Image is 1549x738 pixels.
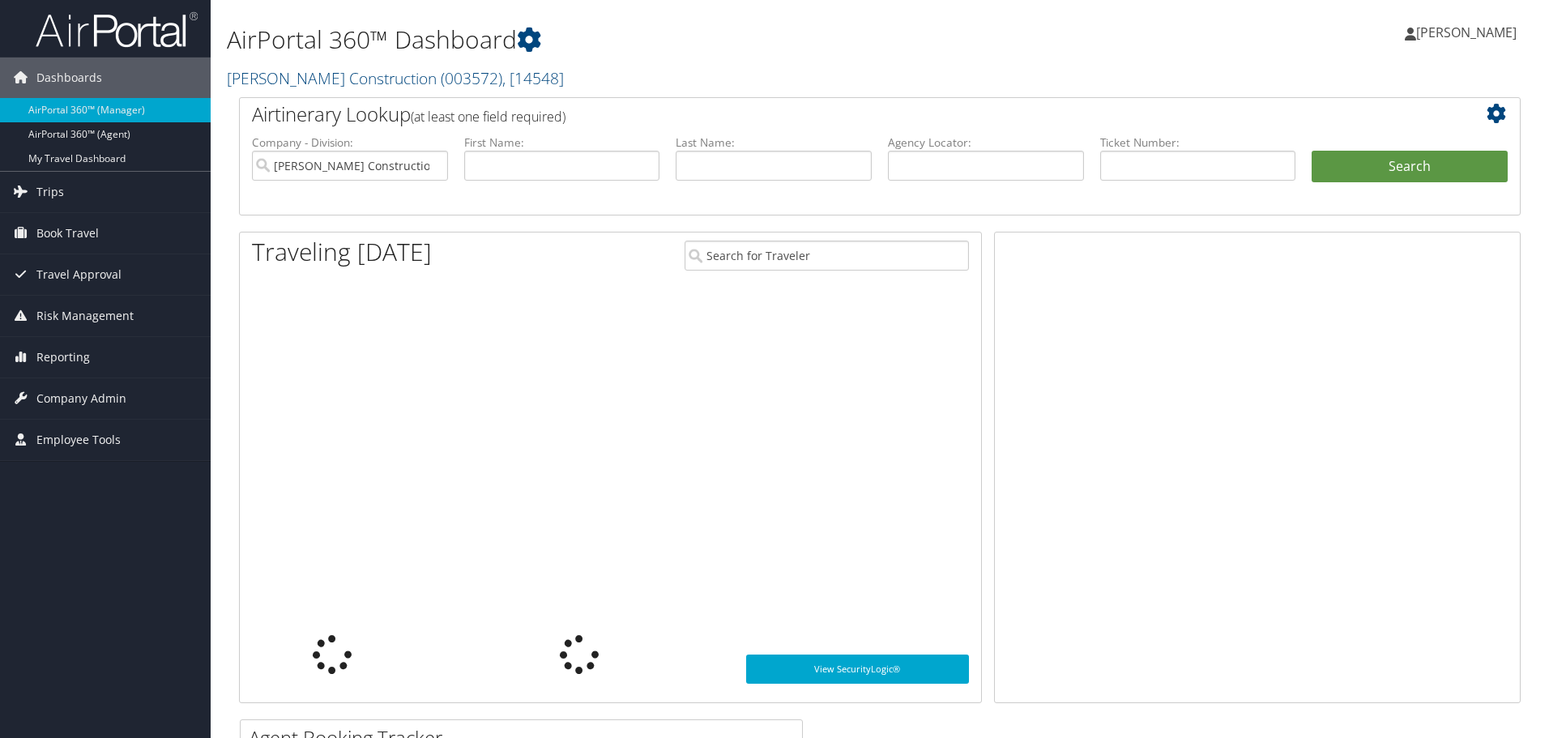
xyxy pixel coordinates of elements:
span: Book Travel [36,213,99,254]
span: Company Admin [36,378,126,419]
span: , [ 14548 ] [502,67,564,89]
span: Reporting [36,337,90,378]
span: [PERSON_NAME] [1416,23,1517,41]
h1: AirPortal 360™ Dashboard [227,23,1098,57]
label: Ticket Number: [1100,134,1296,151]
span: ( 003572 ) [441,67,502,89]
span: Travel Approval [36,254,122,295]
a: View SecurityLogic® [746,655,969,684]
button: Search [1312,151,1508,183]
img: airportal-logo.png [36,11,198,49]
h1: Traveling [DATE] [252,235,432,269]
label: Agency Locator: [888,134,1084,151]
h2: Airtinerary Lookup [252,100,1401,128]
span: Employee Tools [36,420,121,460]
span: Trips [36,172,64,212]
input: Search for Traveler [685,241,969,271]
span: (at least one field required) [411,108,565,126]
a: [PERSON_NAME] Construction [227,67,564,89]
label: Last Name: [676,134,872,151]
span: Dashboards [36,58,102,98]
label: Company - Division: [252,134,448,151]
label: First Name: [464,134,660,151]
a: [PERSON_NAME] [1405,8,1533,57]
span: Risk Management [36,296,134,336]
